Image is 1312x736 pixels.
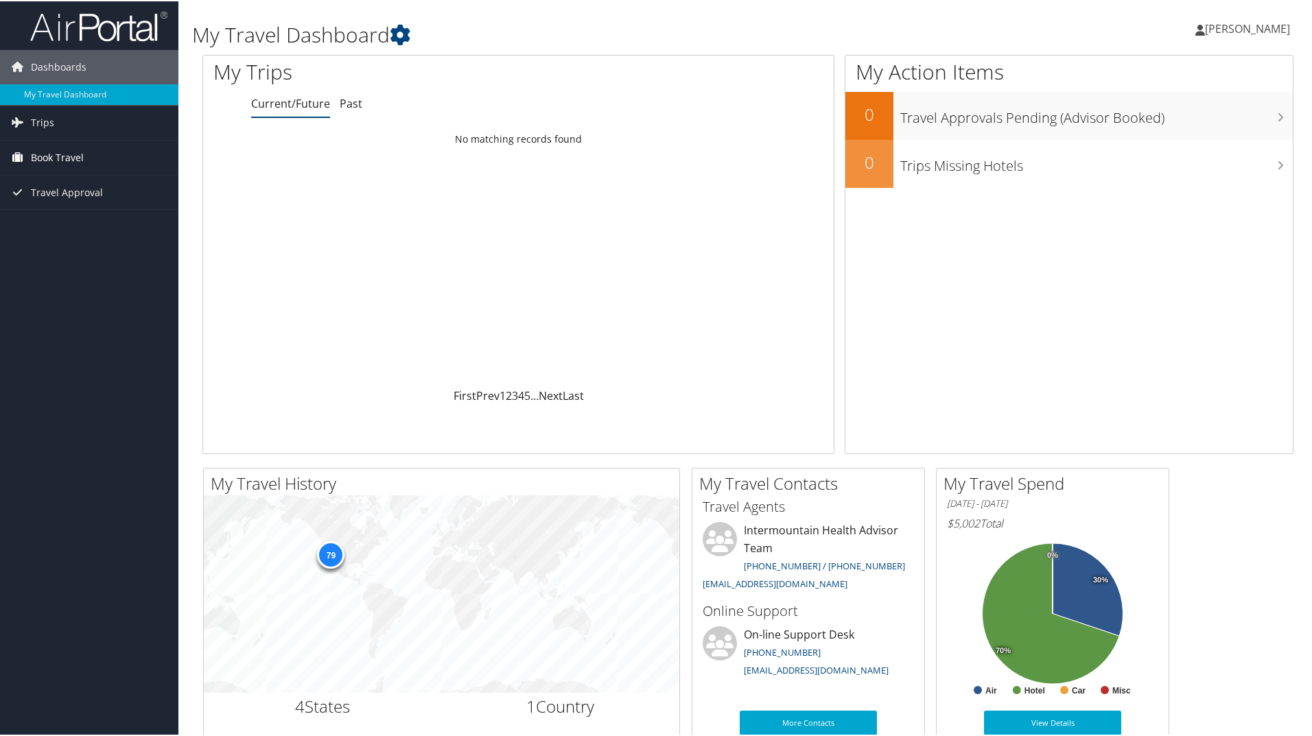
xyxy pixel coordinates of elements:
[947,514,980,530] span: $5,002
[996,645,1011,654] tspan: 70%
[703,576,847,589] a: [EMAIL_ADDRESS][DOMAIN_NAME]
[900,100,1293,126] h3: Travel Approvals Pending (Advisor Booked)
[740,709,877,734] a: More Contacts
[1047,550,1058,558] tspan: 0%
[699,471,924,494] h2: My Travel Contacts
[211,471,679,494] h2: My Travel History
[340,95,362,110] a: Past
[947,496,1158,509] h6: [DATE] - [DATE]
[696,521,921,594] li: Intermountain Health Advisor Team
[317,540,344,567] div: 79
[1195,7,1304,48] a: [PERSON_NAME]
[845,139,1293,187] a: 0Trips Missing Hotels
[512,387,518,402] a: 3
[845,91,1293,139] a: 0Travel Approvals Pending (Advisor Booked)
[524,387,530,402] a: 5
[500,387,506,402] a: 1
[1072,685,1086,694] text: Car
[31,174,103,209] span: Travel Approval
[192,19,933,48] h1: My Travel Dashboard
[563,387,584,402] a: Last
[696,625,921,681] li: On-line Support Desk
[213,56,561,85] h1: My Trips
[985,685,997,694] text: Air
[251,95,330,110] a: Current/Future
[518,387,524,402] a: 4
[476,387,500,402] a: Prev
[530,387,539,402] span: …
[203,126,834,150] td: No matching records found
[452,693,670,717] h2: Country
[506,387,512,402] a: 2
[900,148,1293,174] h3: Trips Missing Hotels
[31,104,54,139] span: Trips
[947,514,1158,530] h6: Total
[744,558,905,571] a: [PHONE_NUMBER] / [PHONE_NUMBER]
[1093,575,1108,583] tspan: 30%
[744,645,821,657] a: [PHONE_NUMBER]
[845,56,1293,85] h1: My Action Items
[295,693,305,716] span: 4
[454,387,476,402] a: First
[703,600,914,619] h3: Online Support
[1024,685,1045,694] text: Hotel
[1112,685,1131,694] text: Misc
[984,709,1121,734] a: View Details
[539,387,563,402] a: Next
[703,496,914,515] h3: Travel Agents
[31,139,84,174] span: Book Travel
[30,9,167,41] img: airportal-logo.png
[31,49,86,83] span: Dashboards
[845,102,893,125] h2: 0
[744,663,889,675] a: [EMAIL_ADDRESS][DOMAIN_NAME]
[845,150,893,173] h2: 0
[944,471,1169,494] h2: My Travel Spend
[1205,20,1290,35] span: [PERSON_NAME]
[214,693,432,717] h2: States
[526,693,536,716] span: 1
